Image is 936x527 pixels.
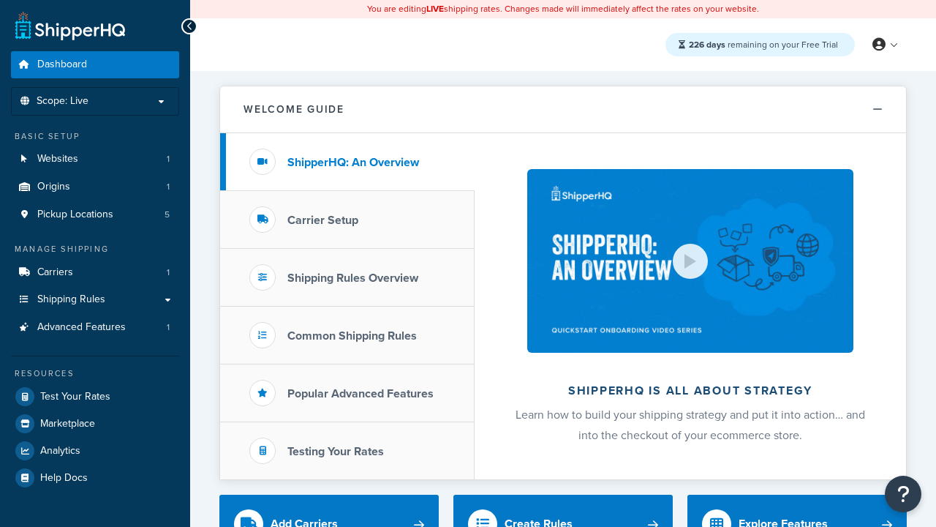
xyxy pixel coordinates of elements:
[37,266,73,279] span: Carriers
[11,259,179,286] a: Carriers1
[40,418,95,430] span: Marketplace
[287,329,417,343] h3: Common Shipping Rules
[40,391,110,403] span: Test Your Rates
[885,476,921,512] button: Open Resource Center
[11,201,179,228] li: Pickup Locations
[287,445,384,458] h3: Testing Your Rates
[220,86,906,133] button: Welcome Guide
[11,438,179,464] a: Analytics
[11,384,179,410] a: Test Your Rates
[11,173,179,201] li: Origins
[689,38,725,51] strong: 226 days
[11,286,179,313] a: Shipping Rules
[11,259,179,286] li: Carriers
[11,130,179,143] div: Basic Setup
[167,266,170,279] span: 1
[426,2,444,15] b: LIVE
[11,146,179,173] li: Websites
[527,169,853,353] img: ShipperHQ is all about strategy
[11,367,179,380] div: Resources
[287,387,434,400] h3: Popular Advanced Features
[513,384,867,397] h2: ShipperHQ is all about strategy
[167,181,170,193] span: 1
[11,243,179,255] div: Manage Shipping
[37,209,113,221] span: Pickup Locations
[37,321,126,334] span: Advanced Features
[244,104,344,115] h2: Welcome Guide
[11,411,179,437] a: Marketplace
[37,59,87,71] span: Dashboard
[11,465,179,491] a: Help Docs
[40,445,80,457] span: Analytics
[37,95,88,108] span: Scope: Live
[11,146,179,173] a: Websites1
[287,214,358,227] h3: Carrier Setup
[689,38,838,51] span: remaining on your Free Trial
[11,173,179,201] a: Origins1
[40,472,88,485] span: Help Docs
[11,51,179,78] a: Dashboard
[11,314,179,341] li: Advanced Features
[167,321,170,334] span: 1
[516,406,865,444] span: Learn how to build your shipping strategy and put it into action… and into the checkout of your e...
[37,181,70,193] span: Origins
[167,153,170,165] span: 1
[287,272,418,285] h3: Shipping Rules Overview
[11,201,179,228] a: Pickup Locations5
[37,294,105,306] span: Shipping Rules
[11,314,179,341] a: Advanced Features1
[37,153,78,165] span: Websites
[287,156,419,169] h3: ShipperHQ: An Overview
[165,209,170,221] span: 5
